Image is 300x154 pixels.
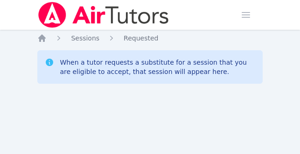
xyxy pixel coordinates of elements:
nav: Breadcrumb [37,33,262,43]
div: When a tutor requests a substitute for a session that you are eligible to accept, that session wi... [60,58,255,76]
a: Requested [124,33,158,43]
img: Air Tutors [37,2,169,28]
a: Sessions [71,33,99,43]
span: Requested [124,34,158,42]
span: Sessions [71,34,99,42]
